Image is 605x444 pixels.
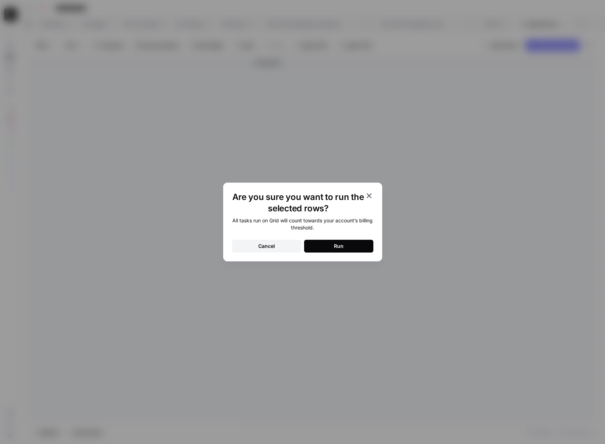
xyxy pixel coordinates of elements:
button: Run [304,240,373,253]
button: Cancel [232,240,301,253]
div: Run [334,243,344,250]
h1: Are you sure you want to run the selected rows? [232,191,365,214]
div: All tasks run on Grid will count towards your account’s billing threshold. [232,217,373,231]
div: Cancel [258,243,275,250]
